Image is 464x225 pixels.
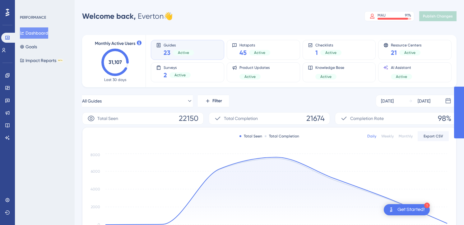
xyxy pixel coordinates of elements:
img: launcher-image-alternative-text [387,206,395,213]
span: Completion Rate [350,115,384,122]
span: Checklists [315,43,341,47]
div: PERFORMANCE [20,15,46,20]
span: Active [404,50,415,55]
button: Dashboard [20,27,48,39]
span: Monthly Active Users [95,40,135,47]
span: 98% [438,113,451,123]
span: Export CSV [424,134,443,139]
span: Product Updates [239,65,270,70]
span: Active [254,50,265,55]
span: Surveys [164,65,191,69]
span: Active [178,50,189,55]
span: Active [174,73,186,78]
div: Monthly [399,134,413,139]
div: BETA [58,59,63,62]
span: Active [320,74,332,79]
span: Filter [212,97,222,105]
span: Publish Changes [423,14,453,19]
span: 21 [391,48,397,57]
div: Open Get Started! checklist, remaining modules: 1 [384,204,430,215]
span: Last 30 days [104,77,126,82]
div: MAU [378,13,386,18]
div: [DATE] [418,97,430,105]
span: Total Seen [97,115,118,122]
tspan: 6000 [91,169,100,174]
span: Welcome back, [82,12,136,21]
button: Publish Changes [419,11,457,21]
div: Daily [367,134,376,139]
tspan: 8000 [90,153,100,157]
button: Impact ReportsBETA [20,55,63,66]
tspan: 2000 [91,205,100,209]
div: 91 % [405,13,411,18]
text: 31,107 [109,59,122,65]
button: All Guides [82,95,193,107]
div: 1 [424,203,430,208]
span: Active [244,74,256,79]
tspan: 4000 [90,187,100,191]
span: 2 [164,71,167,79]
div: Weekly [381,134,394,139]
button: Export CSV [418,131,449,141]
span: Total Completion [224,115,258,122]
span: Guides [164,43,194,47]
button: Filter [198,95,229,107]
div: Everton 👋 [82,11,173,21]
button: Goals [20,41,37,52]
span: Active [396,74,407,79]
span: Resource Centers [391,43,421,47]
span: 23 [164,48,170,57]
span: Active [325,50,336,55]
span: Knowledge Base [315,65,344,70]
div: Total Seen [239,134,262,139]
div: Get Started! [397,206,425,213]
div: [DATE] [381,97,394,105]
span: AI Assistant [391,65,412,70]
span: 1 [315,48,318,57]
span: Hotspots [239,43,270,47]
div: Total Completion [265,134,299,139]
span: 22150 [179,113,198,123]
span: 21674 [306,113,325,123]
iframe: UserGuiding AI Assistant Launcher [438,200,457,219]
span: 45 [239,48,247,57]
span: All Guides [82,97,102,105]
